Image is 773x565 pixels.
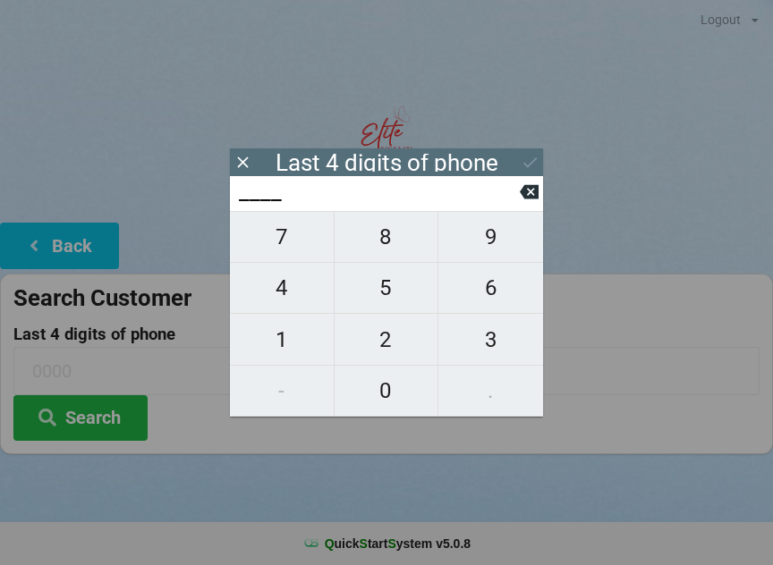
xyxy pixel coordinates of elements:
button: 3 [438,314,543,365]
span: 1 [230,321,334,358]
button: 4 [230,263,335,314]
button: 0 [335,366,439,417]
button: 8 [335,211,439,263]
div: Last 4 digits of phone [276,154,498,172]
button: 9 [438,211,543,263]
button: 1 [230,314,335,365]
span: 0 [335,372,438,409]
span: 2 [335,321,438,358]
span: 8 [335,218,438,256]
button: 7 [230,211,335,263]
button: 5 [335,263,439,314]
span: 5 [335,269,438,307]
span: 6 [438,269,543,307]
button: 2 [335,314,439,365]
button: 6 [438,263,543,314]
span: 3 [438,321,543,358]
span: 7 [230,218,334,256]
span: 4 [230,269,334,307]
span: 9 [438,218,543,256]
